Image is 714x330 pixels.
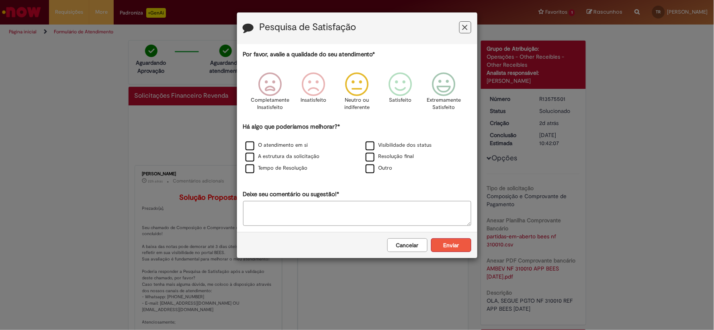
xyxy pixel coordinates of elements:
p: Extremamente Satisfeito [427,96,461,111]
label: O atendimento em si [246,141,308,149]
p: Insatisfeito [301,96,326,104]
div: Completamente Insatisfeito [250,66,291,121]
label: Visibilidade dos status [366,141,432,149]
button: Enviar [431,238,471,252]
label: Resolução final [366,153,414,160]
div: Satisfeito [380,66,421,121]
p: Completamente Insatisfeito [251,96,289,111]
p: Satisfeito [389,96,412,104]
div: Neutro ou indiferente [336,66,377,121]
button: Cancelar [387,238,428,252]
label: Tempo de Resolução [246,164,308,172]
label: A estrutura da solicitação [246,153,320,160]
label: Por favor, avalie a qualidade do seu atendimento* [243,50,375,59]
label: Deixe seu comentário ou sugestão!* [243,190,340,199]
div: Extremamente Satisfeito [423,66,464,121]
label: Pesquisa de Satisfação [260,22,356,33]
div: Há algo que poderíamos melhorar?* [243,123,471,174]
label: Outro [366,164,393,172]
div: Insatisfeito [293,66,334,121]
p: Neutro ou indiferente [342,96,371,111]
